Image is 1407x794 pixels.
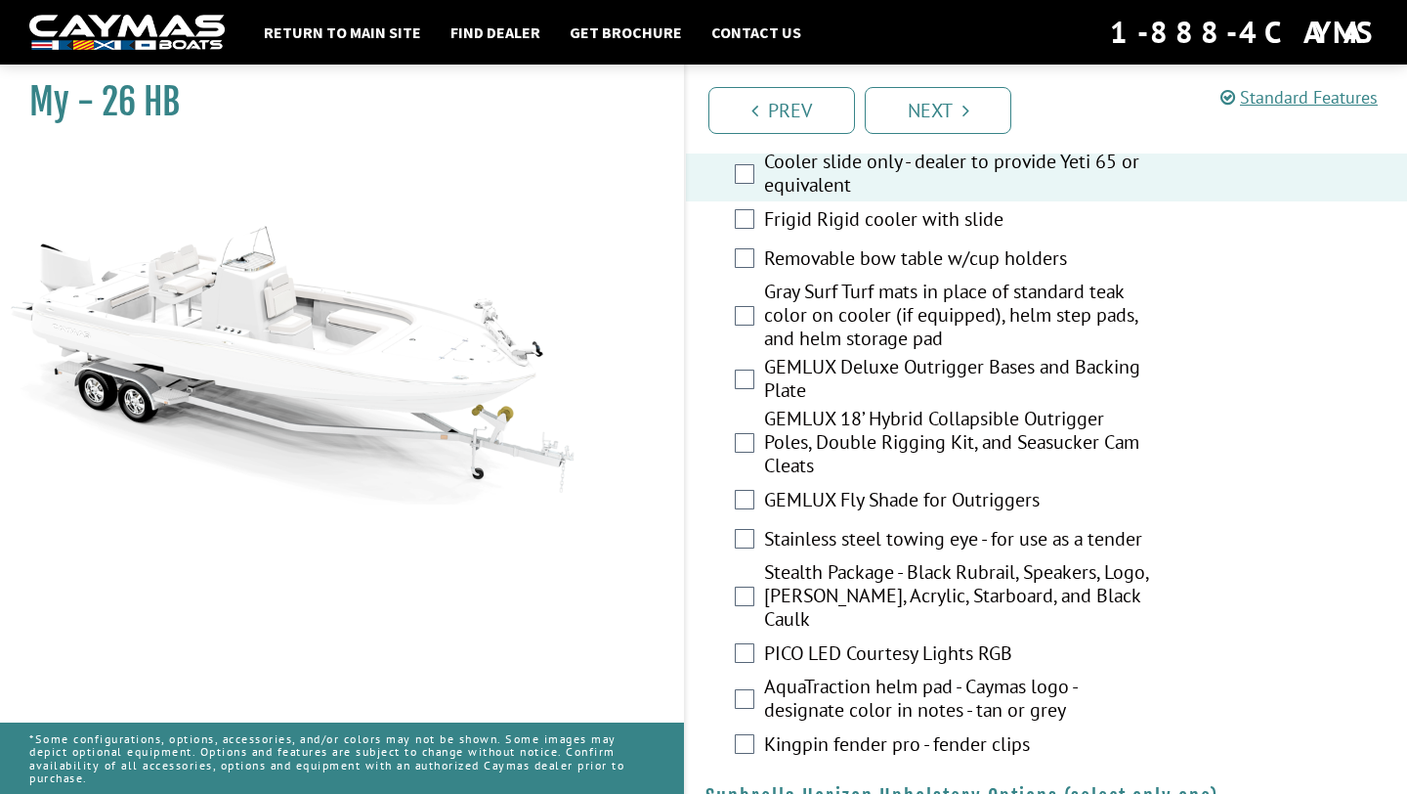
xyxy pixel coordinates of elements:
label: Removable bow table w/cup holders [764,246,1150,275]
label: Gray Surf Turf mats in place of standard teak color on cooler (if equipped), helm step pads, and ... [764,280,1150,355]
label: PICO LED Courtesy Lights RGB [764,641,1150,670]
label: Frigid Rigid cooler with slide [764,207,1150,236]
ul: Pagination [703,84,1407,134]
img: white-logo-c9c8dbefe5ff5ceceb0f0178aa75bf4bb51f6bca0971e226c86eb53dfe498488.png [29,15,225,51]
label: GEMLUX Deluxe Outrigger Bases and Backing Plate [764,355,1150,407]
label: AquaTraction helm pad - Caymas logo - designate color in notes - tan or grey [764,675,1150,727]
a: Contact Us [702,20,811,45]
p: *Some configurations, options, accessories, and/or colors may not be shown. Some images may depic... [29,723,655,794]
h1: My - 26 HB [29,80,635,124]
a: Find Dealer [441,20,550,45]
a: Prev [708,87,855,134]
label: Stealth Package - Black Rubrail, Speakers, Logo, [PERSON_NAME], Acrylic, Starboard, and Black Caulk [764,560,1150,636]
label: GEMLUX 18’ Hybrid Collapsible Outrigger Poles, Double Rigging Kit, and Seasucker Cam Cleats [764,407,1150,482]
a: Get Brochure [560,20,692,45]
label: Kingpin fender pro - fender clips [764,732,1150,761]
a: Next [865,87,1011,134]
a: Standard Features [1220,86,1378,109]
label: GEMLUX Fly Shade for Outriggers [764,488,1150,516]
div: 1-888-4CAYMAS [1110,11,1378,54]
a: Return to main site [254,20,431,45]
label: Stainless steel towing eye - for use as a tender [764,527,1150,555]
label: Cooler slide only - dealer to provide Yeti 65 or equivalent [764,150,1150,201]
